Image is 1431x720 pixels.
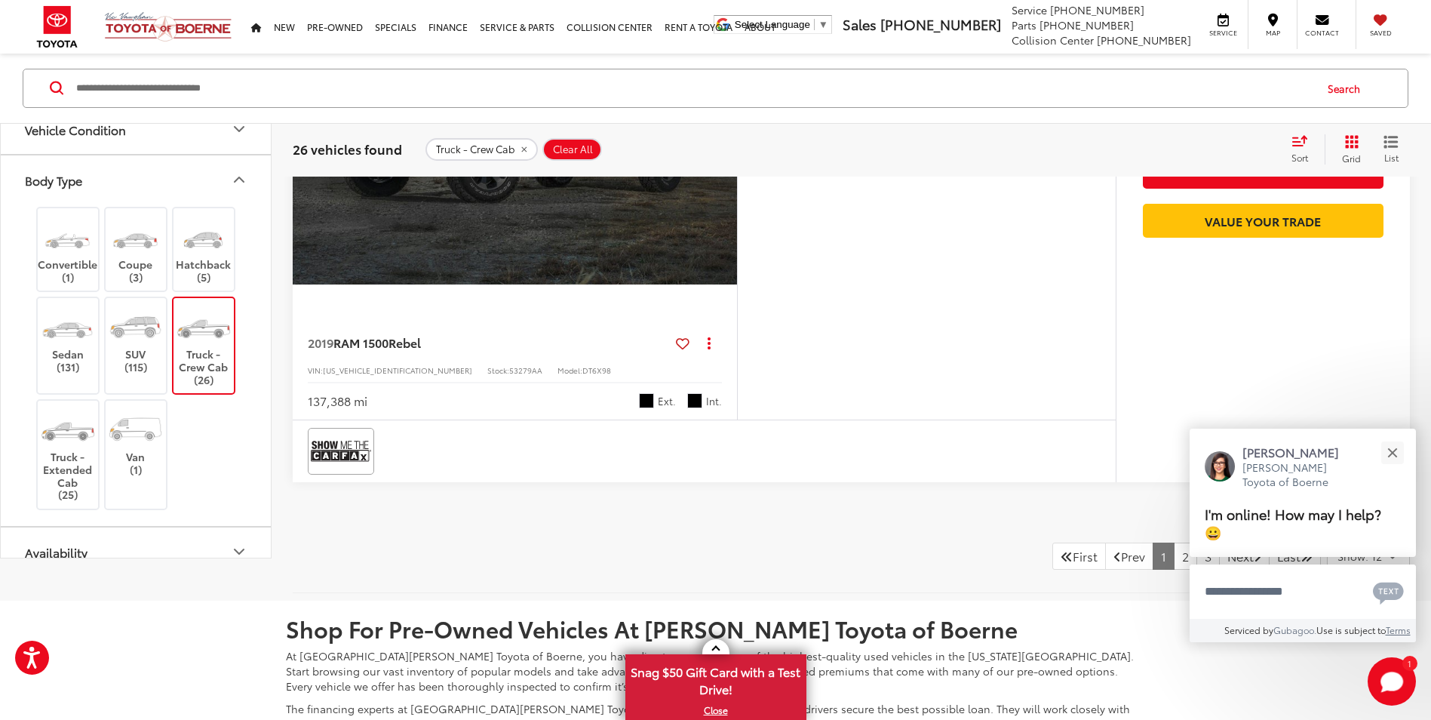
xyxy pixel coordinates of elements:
label: Coupe (3) [106,215,167,283]
span: 53279AA [509,365,542,376]
a: Previous PagePrev [1105,543,1153,570]
p: [PERSON_NAME] [1242,444,1354,460]
label: Van (1) [106,408,167,476]
img: Truck - Crew Cab [175,306,232,348]
span: Collision Center [1012,32,1094,48]
span: Contact [1305,28,1339,38]
img: Sedan [39,306,96,348]
a: 1 [1153,543,1175,570]
span: List [1383,151,1399,164]
label: Sedan (131) [38,306,99,374]
a: Value Your Trade [1143,204,1383,238]
img: Truck - Extended Cab [39,408,96,451]
div: Body Type [25,173,82,187]
svg: Text [1373,580,1404,605]
svg: Start Chat [1368,657,1416,706]
textarea: Type your message [1190,565,1416,619]
button: Select sort value [1284,134,1325,165]
span: Truck - Crew Cab [436,143,514,155]
span: Model: [557,365,582,376]
i: Previous Page [1113,550,1121,562]
span: [PHONE_NUMBER] [1050,2,1144,17]
img: View CARFAX report [311,431,371,471]
span: Service [1206,28,1240,38]
span: Int. [706,394,722,408]
label: Truck - Extended Cab (25) [38,408,99,501]
button: Grid View [1325,134,1372,165]
span: [PHONE_NUMBER] [1039,17,1134,32]
span: RAM 1500 [333,334,388,351]
div: Vehicle Condition [230,120,248,138]
div: Availability [25,545,88,559]
button: remove Truck%20-%20Crew%20Cab [425,138,538,161]
button: Search [1313,69,1382,107]
div: 137,388 mi [308,392,367,410]
img: Vic Vaughan Toyota of Boerne [104,11,232,42]
div: Availability [230,543,248,561]
span: Sort [1291,151,1308,164]
h2: Shop For Pre-Owned Vehicles At [PERSON_NAME] Toyota of Boerne [286,616,1146,641]
button: Actions [696,330,722,356]
button: List View [1372,134,1410,165]
button: Close [1376,436,1408,469]
span: DT6X98 [582,365,611,376]
a: Terms [1386,623,1411,636]
div: Body Type [230,171,248,189]
span: Rebel [388,334,421,351]
button: Toggle Chat Window [1368,657,1416,706]
span: Black [639,393,654,408]
span: dropdown dots [708,337,711,349]
a: 2 [1174,543,1197,570]
span: Snag $50 Gift Card with a Test Drive! [627,656,805,702]
span: [PHONE_NUMBER] [880,14,1001,34]
span: 2019 [308,334,333,351]
span: ▼ [818,19,828,30]
div: Vehicle Condition [25,122,126,137]
button: Clear All [542,138,602,161]
a: 2019RAM 1500Rebel [308,334,670,351]
span: Grid [1342,152,1361,165]
input: Search by Make, Model, or Keyword [75,70,1313,106]
span: [PHONE_NUMBER] [1097,32,1191,48]
label: Convertible (1) [38,215,99,283]
img: SUV [107,306,164,348]
button: AvailabilityAvailability [1,528,272,577]
span: Sales [843,14,877,34]
label: Truck - Crew Cab (26) [174,306,235,386]
img: Convertible [39,215,96,257]
i: First Page [1061,550,1073,562]
img: Van [107,408,164,451]
span: I'm online! How may I help? 😀 [1205,503,1381,542]
span: Saved [1364,28,1397,38]
img: Coupe [107,215,164,257]
button: Body TypeBody Type [1,155,272,205]
span: Serviced by [1224,623,1273,636]
span: 26 vehicles found [293,140,402,158]
span: 1 [1408,660,1411,666]
a: First PageFirst [1052,543,1106,570]
button: Vehicle ConditionVehicle Condition [1,105,272,154]
span: Use is subject to [1316,623,1386,636]
label: SUV (115) [106,306,167,374]
a: Gubagoo. [1273,623,1316,636]
div: Close[PERSON_NAME][PERSON_NAME] Toyota of BoerneI'm online! How may I help? 😀Type your messageCha... [1190,429,1416,642]
img: Hatchback [175,215,232,257]
span: Map [1256,28,1289,38]
button: Chat with SMS [1368,574,1408,608]
span: Black [687,393,702,408]
span: Parts [1012,17,1036,32]
span: Select Language [735,19,810,30]
p: At [GEOGRAPHIC_DATA][PERSON_NAME] Toyota of Boerne, you have direct access to some of the highest... [286,648,1146,694]
span: ​ [814,19,815,30]
span: Stock: [487,365,509,376]
span: Ext. [658,394,676,408]
span: Clear All [553,143,593,155]
span: [US_VEHICLE_IDENTIFICATION_NUMBER] [323,365,472,376]
p: [PERSON_NAME] Toyota of Boerne [1242,460,1354,490]
label: Hatchback (5) [174,215,235,283]
span: VIN: [308,365,323,376]
span: Service [1012,2,1047,17]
